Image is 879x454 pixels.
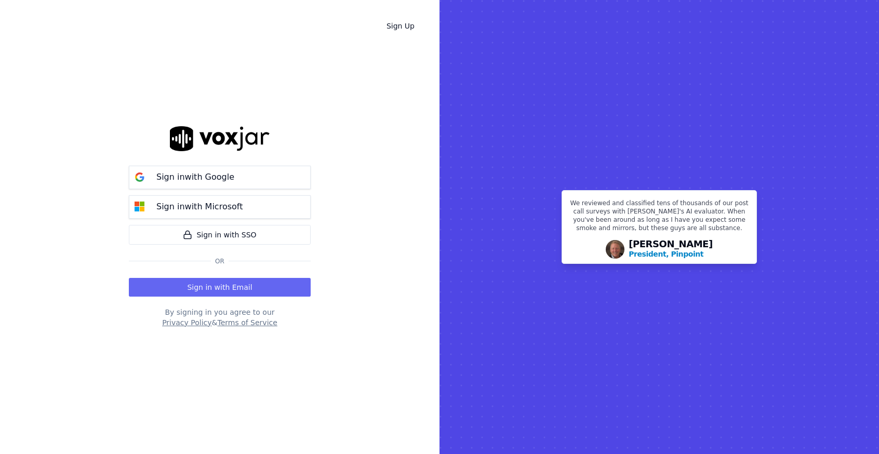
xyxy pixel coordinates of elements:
p: Sign in with Google [156,171,234,183]
img: google Sign in button [129,167,150,188]
a: Sign Up [378,17,423,35]
button: Terms of Service [217,317,277,328]
img: Avatar [606,240,624,259]
img: logo [170,126,270,151]
button: Sign inwith Microsoft [129,195,311,219]
div: By signing in you agree to our & [129,307,311,328]
button: Sign in with Email [129,278,311,297]
p: We reviewed and classified tens of thousands of our post call surveys with [PERSON_NAME]'s AI eva... [568,199,750,236]
button: Privacy Policy [162,317,211,328]
span: Or [211,257,229,265]
img: microsoft Sign in button [129,196,150,217]
a: Sign in with SSO [129,225,311,245]
p: President, Pinpoint [629,249,703,259]
p: Sign in with Microsoft [156,201,243,213]
div: [PERSON_NAME] [629,239,713,259]
button: Sign inwith Google [129,166,311,189]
